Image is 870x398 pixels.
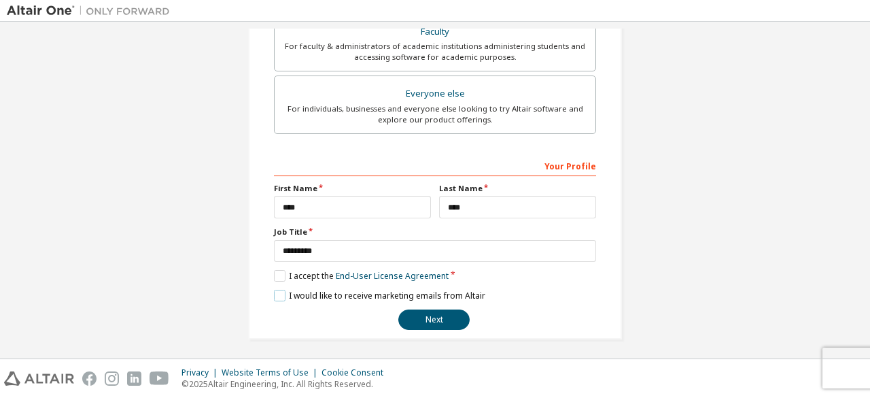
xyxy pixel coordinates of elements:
label: Job Title [274,227,596,237]
div: Cookie Consent [321,367,391,378]
div: For faculty & administrators of academic institutions administering students and accessing softwa... [283,41,587,63]
div: Everyone else [283,84,587,103]
div: Faculty [283,22,587,42]
div: Privacy [181,367,222,378]
a: End-User License Agreement [336,270,449,282]
img: altair_logo.svg [4,371,74,386]
img: instagram.svg [105,371,119,386]
img: youtube.svg [150,371,169,386]
img: Altair One [7,4,177,18]
label: First Name [274,183,431,194]
label: Last Name [439,183,596,194]
button: Next [398,310,470,330]
div: For individuals, businesses and everyone else looking to try Altair software and explore our prod... [283,103,587,125]
img: linkedin.svg [127,371,141,386]
label: I accept the [274,270,449,282]
img: facebook.svg [82,371,97,386]
label: I would like to receive marketing emails from Altair [274,290,485,301]
p: © 2025 Altair Engineering, Inc. All Rights Reserved. [181,378,391,390]
div: Your Profile [274,154,596,176]
div: Website Terms of Use [222,367,321,378]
